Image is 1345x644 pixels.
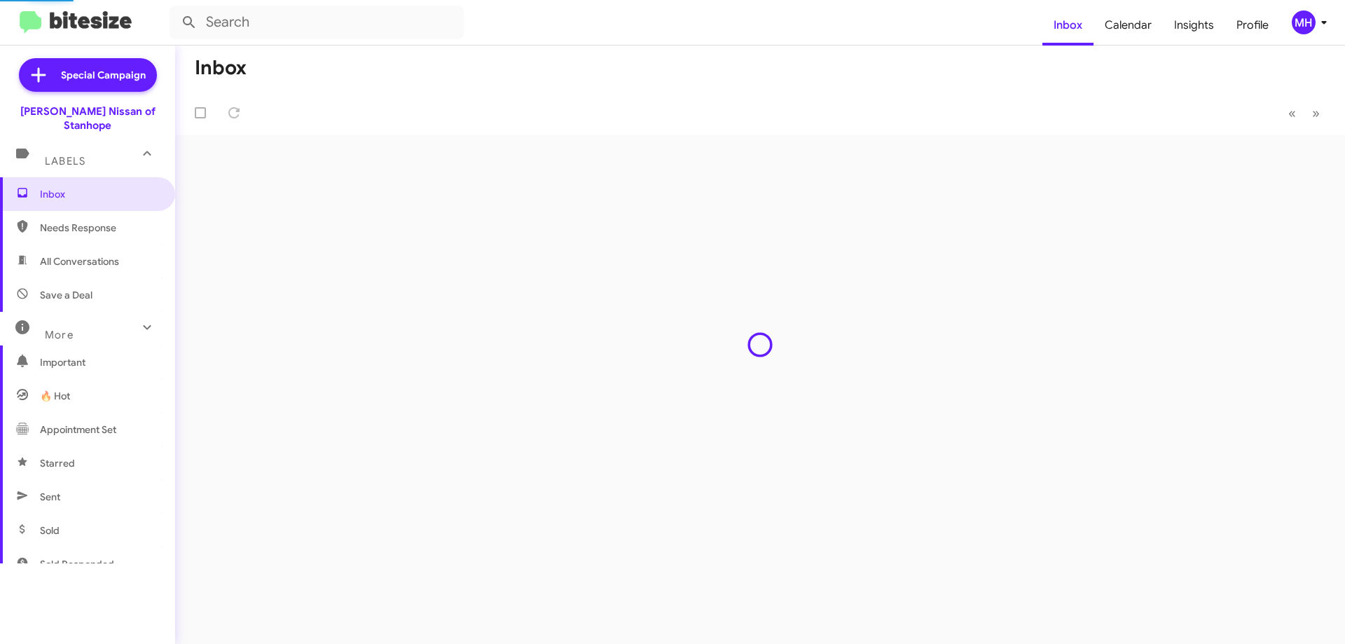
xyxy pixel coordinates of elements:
input: Search [170,6,464,39]
span: Appointment Set [40,423,116,437]
span: Sent [40,490,60,504]
a: Calendar [1094,5,1163,46]
span: Important [40,355,159,369]
span: Sold [40,523,60,537]
nav: Page navigation example [1281,99,1328,128]
a: Profile [1225,5,1280,46]
a: Inbox [1042,5,1094,46]
span: Needs Response [40,221,159,235]
span: More [45,329,74,341]
span: Inbox [40,187,159,201]
span: Save a Deal [40,288,92,302]
span: All Conversations [40,254,119,268]
span: « [1288,104,1296,122]
h1: Inbox [195,57,247,79]
span: 🔥 Hot [40,389,70,403]
span: Labels [45,155,85,167]
button: MH [1280,11,1330,34]
a: Insights [1163,5,1225,46]
a: Special Campaign [19,58,157,92]
button: Previous [1280,99,1304,128]
div: MH [1292,11,1316,34]
span: Special Campaign [61,68,146,82]
button: Next [1304,99,1328,128]
span: » [1312,104,1320,122]
span: Sold Responded [40,557,114,571]
span: Starred [40,456,75,470]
